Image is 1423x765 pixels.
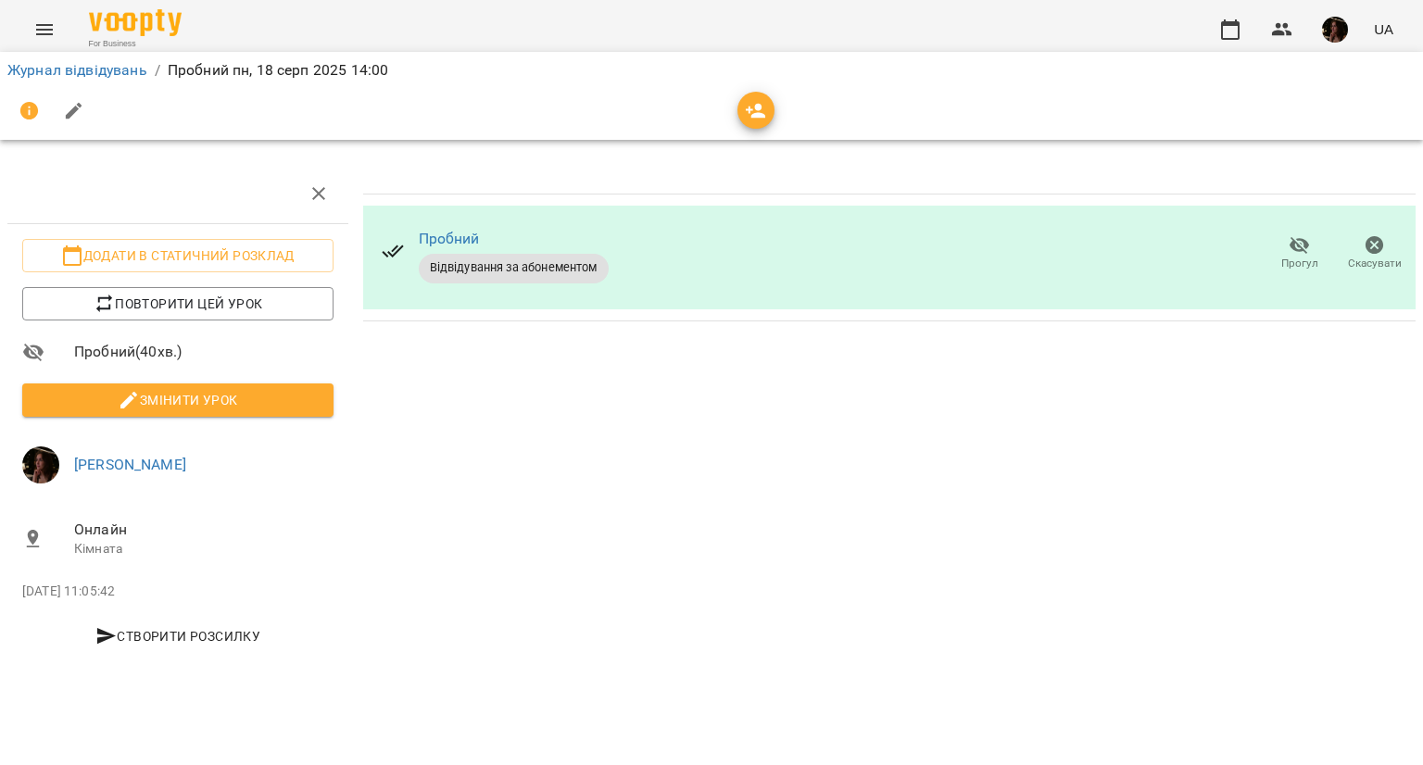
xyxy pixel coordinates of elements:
button: UA [1366,12,1401,46]
span: Створити розсилку [30,625,326,647]
p: Пробний пн, 18 серп 2025 14:00 [168,59,388,82]
span: Скасувати [1348,256,1402,271]
span: Відвідування за абонементом [419,259,609,276]
img: 1b79b5faa506ccfdadca416541874b02.jpg [1322,17,1348,43]
nav: breadcrumb [7,59,1416,82]
span: Прогул [1281,256,1318,271]
a: Пробний [419,230,480,247]
a: [PERSON_NAME] [74,456,186,473]
span: Повторити цей урок [37,293,319,315]
button: Створити розсилку [22,620,334,653]
span: Додати в статичний розклад [37,245,319,267]
span: Онлайн [74,519,334,541]
li: / [155,59,160,82]
span: UA [1374,19,1393,39]
p: Кімната [74,540,334,558]
img: 1b79b5faa506ccfdadca416541874b02.jpg [22,446,59,483]
span: For Business [89,38,182,50]
button: Повторити цей урок [22,287,334,320]
button: Додати в статичний розклад [22,239,334,272]
a: Журнал відвідувань [7,61,147,79]
p: [DATE] 11:05:42 [22,583,334,601]
button: Menu [22,7,67,52]
button: Прогул [1262,228,1337,280]
button: Змінити урок [22,383,334,417]
span: Пробний ( 40 хв. ) [74,341,334,363]
button: Скасувати [1337,228,1412,280]
img: Voopty Logo [89,9,182,36]
span: Змінити урок [37,389,319,411]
